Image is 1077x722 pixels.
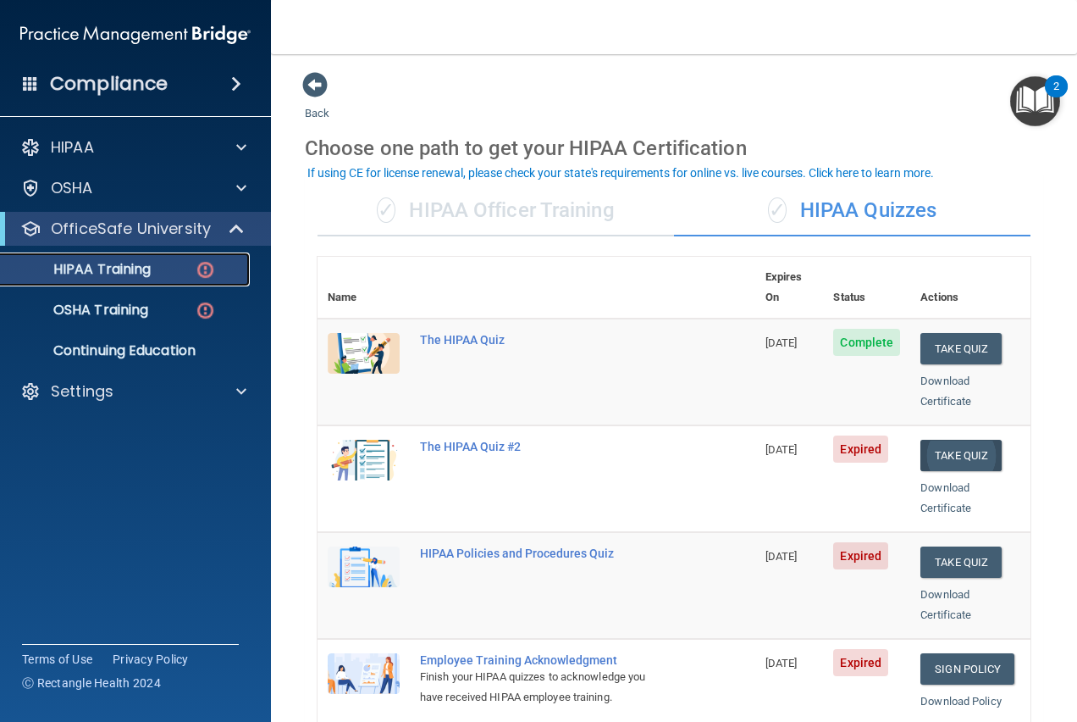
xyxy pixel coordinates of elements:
p: OfficeSafe University [51,219,211,239]
img: danger-circle.6113f641.png [195,259,216,280]
span: [DATE] [765,550,798,563]
span: ✓ [768,197,787,223]
span: [DATE] [765,657,798,669]
span: Expired [833,542,888,569]
p: Continuing Education [11,342,242,359]
h4: Compliance [50,72,168,96]
span: Ⓒ Rectangle Health 2024 [22,675,161,691]
span: Expired [833,436,888,463]
a: Privacy Policy [113,651,189,668]
p: OSHA Training [11,302,148,319]
a: OfficeSafe University [20,219,246,239]
p: Settings [51,381,113,402]
th: Expires On [755,257,824,319]
span: [DATE] [765,443,798,456]
button: Take Quiz [920,333,1002,364]
a: Download Certificate [920,375,971,408]
iframe: Drift Widget Chat Controller [784,602,1057,669]
div: Choose one path to get your HIPAA Certification [305,124,1043,173]
p: OSHA [51,178,93,198]
div: HIPAA Officer Training [318,186,674,236]
div: Employee Training Acknowledgment [420,653,671,667]
div: The HIPAA Quiz #2 [420,440,671,453]
div: The HIPAA Quiz [420,333,671,347]
div: Finish your HIPAA quizzes to acknowledge you have received HIPAA employee training. [420,667,671,708]
button: Open Resource Center, 2 new notifications [1010,76,1060,126]
a: Terms of Use [22,651,92,668]
button: Take Quiz [920,547,1002,578]
div: If using CE for license renewal, please check your state's requirements for online vs. live cours... [307,167,934,179]
button: If using CE for license renewal, please check your state's requirements for online vs. live cours... [305,164,936,181]
div: HIPAA Quizzes [674,186,1030,236]
th: Status [823,257,910,319]
a: Back [305,86,329,119]
img: PMB logo [20,18,251,52]
span: ✓ [377,197,395,223]
th: Actions [910,257,1030,319]
span: [DATE] [765,336,798,349]
div: 2 [1053,86,1059,108]
p: HIPAA Training [11,261,151,278]
span: Complete [833,329,900,356]
a: OSHA [20,178,246,198]
a: HIPAA [20,137,246,158]
img: danger-circle.6113f641.png [195,300,216,321]
div: HIPAA Policies and Procedures Quiz [420,547,671,560]
p: HIPAA [51,137,94,158]
th: Name [318,257,410,319]
a: Download Certificate [920,588,971,621]
a: Settings [20,381,246,402]
a: Download Policy [920,695,1002,708]
a: Download Certificate [920,481,971,514]
button: Take Quiz [920,440,1002,471]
